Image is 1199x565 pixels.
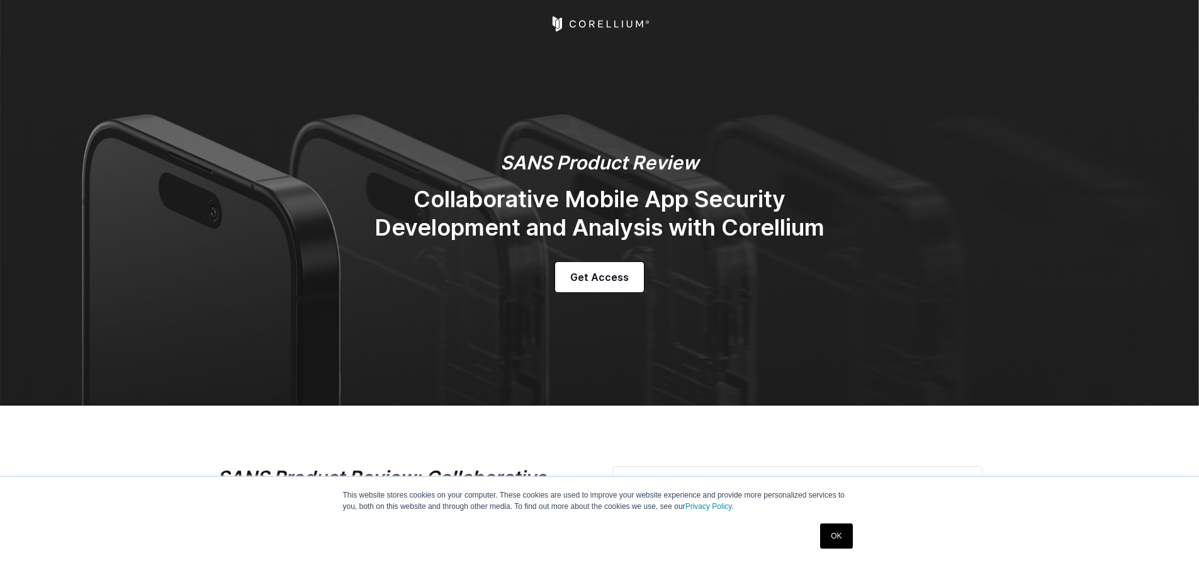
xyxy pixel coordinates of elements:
[685,502,734,511] a: Privacy Policy.
[555,262,644,292] a: Get Access
[820,523,852,549] a: OK
[217,466,546,536] i: SANS Product Review: Collaborative Mobile App Security Development and Analysis
[348,185,852,242] h2: Collaborative Mobile App Security Development and Analysis with Corellium
[500,151,699,174] em: SANS Product Review
[549,16,650,31] a: Corellium Home
[570,270,629,285] span: Get Access
[343,489,857,512] p: This website stores cookies on your computer. These cookies are used to improve your website expe...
